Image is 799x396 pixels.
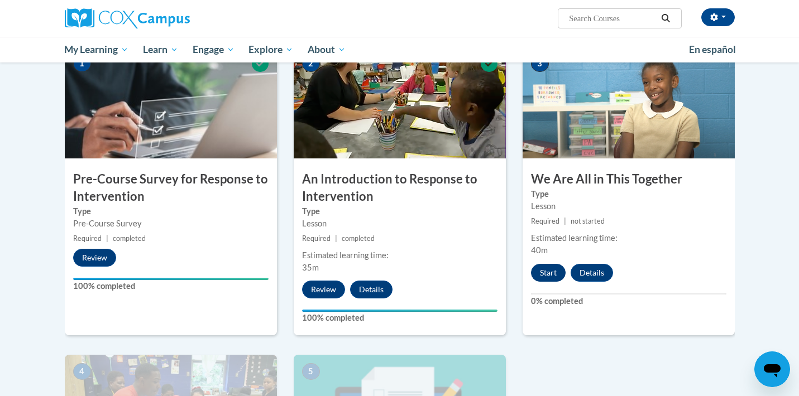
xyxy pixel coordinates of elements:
[531,264,566,282] button: Start
[302,310,497,312] div: Your progress
[58,37,136,62] a: My Learning
[48,37,752,62] div: Main menu
[531,188,726,200] label: Type
[302,312,497,324] label: 100% completed
[531,295,726,307] label: 0% completed
[302,218,497,230] div: Lesson
[531,217,559,225] span: Required
[682,38,743,61] a: En español
[571,264,613,282] button: Details
[531,245,548,255] span: 40m
[73,55,91,72] span: 1
[302,281,345,298] button: Review
[64,43,128,56] span: My Learning
[302,249,497,262] div: Estimated learning time:
[701,8,735,26] button: Account Settings
[73,205,269,218] label: Type
[241,37,300,62] a: Explore
[523,171,735,188] h3: We Are All in This Together
[113,234,146,243] span: completed
[248,43,293,56] span: Explore
[193,43,235,56] span: Engage
[65,8,190,28] img: Cox Campus
[136,37,185,62] a: Learn
[302,263,319,272] span: 35m
[300,37,353,62] a: About
[73,280,269,292] label: 100% completed
[65,47,277,158] img: Course Image
[73,249,116,267] button: Review
[350,281,393,298] button: Details
[568,12,657,25] input: Search Courses
[657,12,674,25] button: Search
[754,351,790,387] iframe: Button to launch messaging window
[531,232,726,244] div: Estimated learning time:
[523,47,735,158] img: Course Image
[689,44,736,55] span: En español
[65,171,277,205] h3: Pre-Course Survey for Response to Intervention
[73,234,102,243] span: Required
[531,55,549,72] span: 3
[571,217,605,225] span: not started
[106,234,108,243] span: |
[73,278,269,280] div: Your progress
[73,363,91,380] span: 4
[335,234,337,243] span: |
[342,234,375,243] span: completed
[294,171,506,205] h3: An Introduction to Response to Intervention
[73,218,269,230] div: Pre-Course Survey
[308,43,346,56] span: About
[302,205,497,218] label: Type
[564,217,566,225] span: |
[302,234,331,243] span: Required
[143,43,178,56] span: Learn
[302,55,320,72] span: 2
[65,8,277,28] a: Cox Campus
[302,363,320,380] span: 5
[294,47,506,158] img: Course Image
[185,37,242,62] a: Engage
[531,200,726,213] div: Lesson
